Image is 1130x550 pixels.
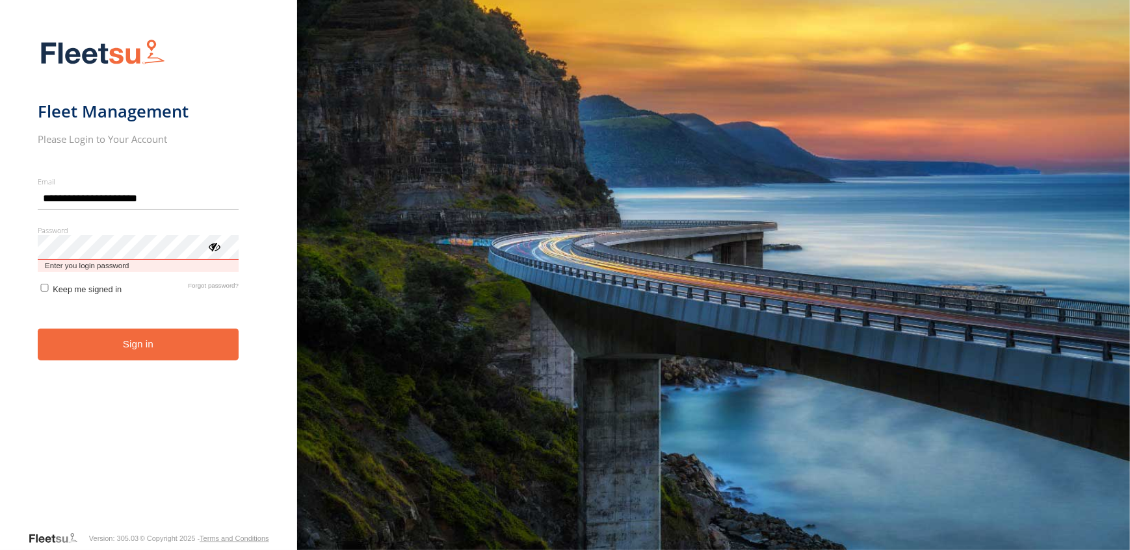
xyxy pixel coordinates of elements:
[207,240,220,253] div: ViewPassword
[38,36,168,69] img: Fleetsu
[38,101,239,122] h1: Fleet Management
[38,260,239,272] span: Enter you login password
[38,132,239,145] h2: Please Login to Your Account
[140,534,269,542] div: © Copyright 2025 -
[38,31,259,531] form: main
[89,534,138,542] div: Version: 305.03
[53,284,122,294] span: Keep me signed in
[38,177,239,186] label: Email
[38,225,239,235] label: Password
[188,282,239,294] a: Forgot password?
[28,532,88,545] a: Visit our Website
[38,329,239,360] button: Sign in
[200,534,269,542] a: Terms and Conditions
[40,284,49,292] input: Keep me signed in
